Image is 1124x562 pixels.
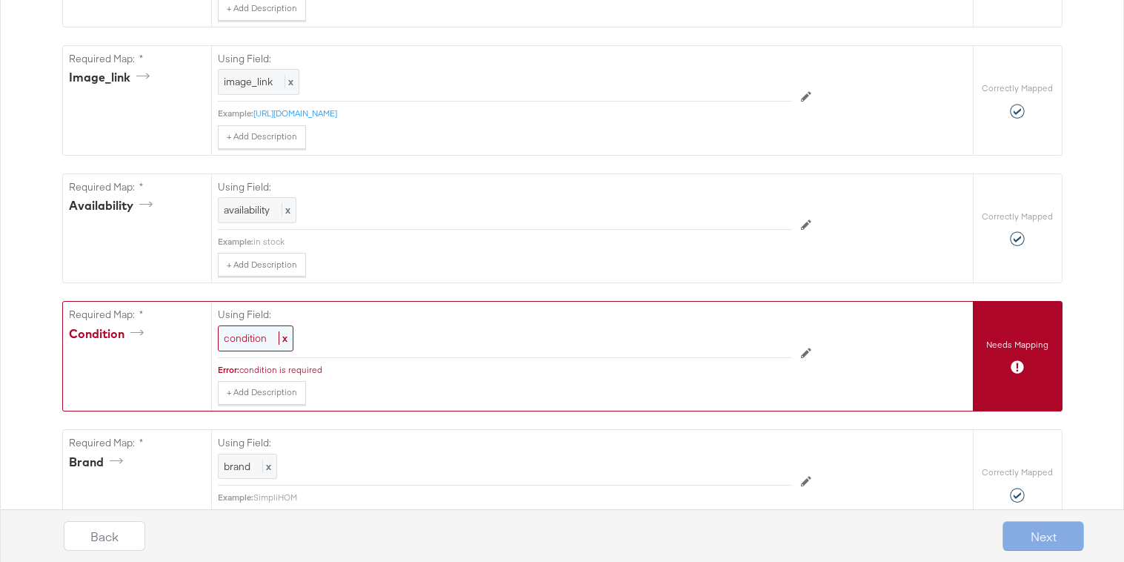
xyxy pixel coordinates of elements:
span: condition [224,331,267,345]
div: Error: [218,364,239,376]
button: + Add Description [218,253,306,277]
label: Required Map: * [69,52,205,66]
label: Correctly Mapped [982,82,1053,94]
label: Using Field: [218,180,792,194]
div: availability [69,197,158,214]
span: x [262,460,271,473]
label: Required Map: * [69,436,205,450]
span: x [282,203,290,216]
div: image_link [69,69,155,86]
div: condition [69,325,149,343]
label: Using Field: [218,52,792,66]
div: condition is required [239,364,792,376]
div: SimpliHOM [253,492,792,503]
span: availability [224,203,270,216]
label: Correctly Mapped [982,466,1053,478]
span: image_link [224,75,273,88]
span: x [279,331,287,345]
a: [URL][DOMAIN_NAME] [253,108,337,119]
label: Correctly Mapped [982,211,1053,222]
span: x [285,75,293,88]
label: Using Field: [218,308,792,322]
label: Required Map: * [69,308,205,322]
div: Example: [218,492,253,503]
div: brand [69,454,128,471]
label: Using Field: [218,436,792,450]
label: Needs Mapping [986,339,1048,351]
span: brand [224,460,250,473]
button: + Add Description [218,381,306,405]
button: Back [64,521,145,551]
label: Required Map: * [69,180,205,194]
div: in stock [253,236,792,248]
button: + Add Description [218,125,306,149]
div: Example: [218,108,253,119]
div: Example: [218,236,253,248]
